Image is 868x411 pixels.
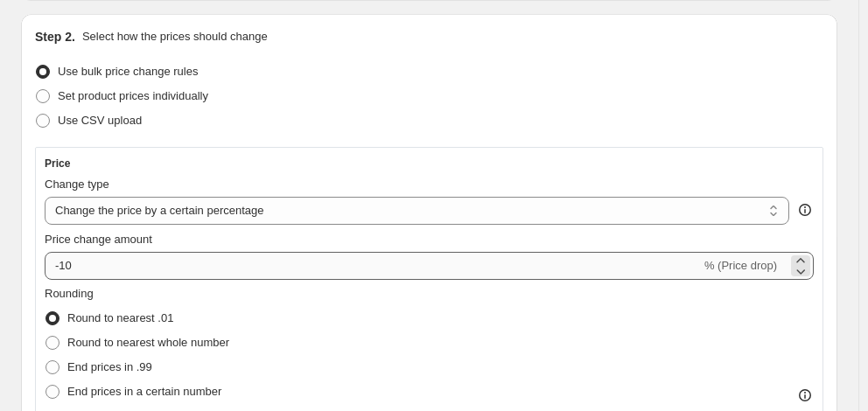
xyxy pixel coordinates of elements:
p: Select how the prices should change [82,28,268,45]
span: Set product prices individually [58,89,208,102]
span: Round to nearest whole number [67,336,229,349]
input: -15 [45,252,701,280]
span: Change type [45,178,109,191]
span: % (Price drop) [704,259,777,272]
span: Round to nearest .01 [67,311,173,324]
h3: Price [45,157,70,171]
span: Use CSV upload [58,114,142,127]
span: End prices in a certain number [67,385,221,398]
div: help [796,201,814,219]
h2: Step 2. [35,28,75,45]
span: End prices in .99 [67,360,152,373]
span: Price change amount [45,233,152,246]
span: Use bulk price change rules [58,65,198,78]
span: Rounding [45,287,94,300]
